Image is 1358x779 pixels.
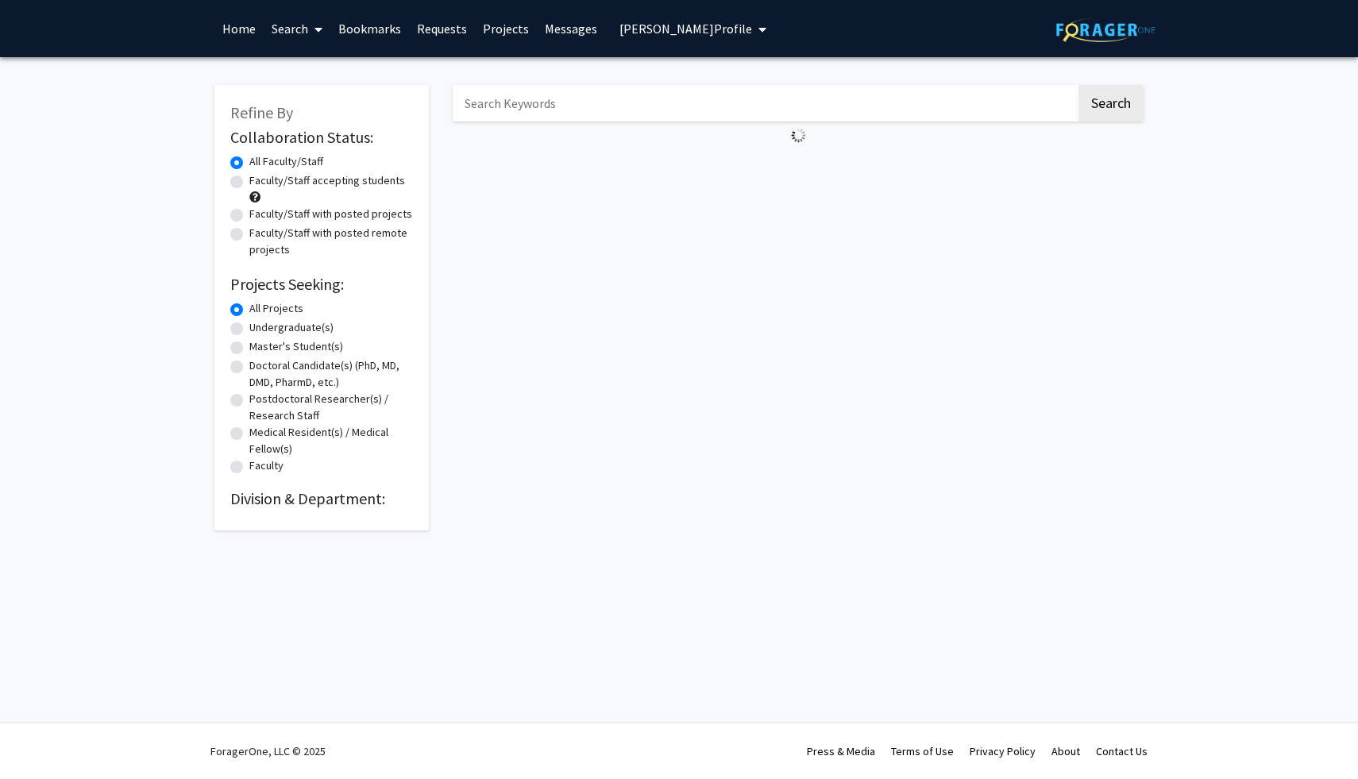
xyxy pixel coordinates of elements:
a: Projects [475,1,537,56]
a: Privacy Policy [970,744,1036,758]
a: Contact Us [1096,744,1148,758]
span: Refine By [230,102,293,122]
h2: Projects Seeking: [230,275,413,294]
img: Loading [785,121,812,149]
button: Search [1078,85,1144,121]
label: All Faculty/Staff [249,153,323,170]
a: Requests [409,1,475,56]
label: Faculty/Staff accepting students [249,172,405,189]
a: Home [214,1,264,56]
label: Faculty/Staff with posted projects [249,206,412,222]
a: Messages [537,1,605,56]
label: All Projects [249,300,303,317]
h2: Collaboration Status: [230,128,413,147]
label: Master's Student(s) [249,338,343,355]
label: Undergraduate(s) [249,319,334,336]
label: Doctoral Candidate(s) (PhD, MD, DMD, PharmD, etc.) [249,357,413,391]
a: Search [264,1,330,56]
input: Search Keywords [453,85,1076,121]
div: ForagerOne, LLC © 2025 [210,723,326,779]
label: Faculty/Staff with posted remote projects [249,225,413,258]
span: [PERSON_NAME] Profile [619,21,752,37]
nav: Page navigation [453,149,1144,186]
label: Postdoctoral Researcher(s) / Research Staff [249,391,413,424]
img: ForagerOne Logo [1056,17,1155,42]
a: Bookmarks [330,1,409,56]
a: About [1051,744,1080,758]
a: Press & Media [807,744,875,758]
label: Faculty [249,457,284,474]
label: Medical Resident(s) / Medical Fellow(s) [249,424,413,457]
a: Terms of Use [891,744,954,758]
h2: Division & Department: [230,489,413,508]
